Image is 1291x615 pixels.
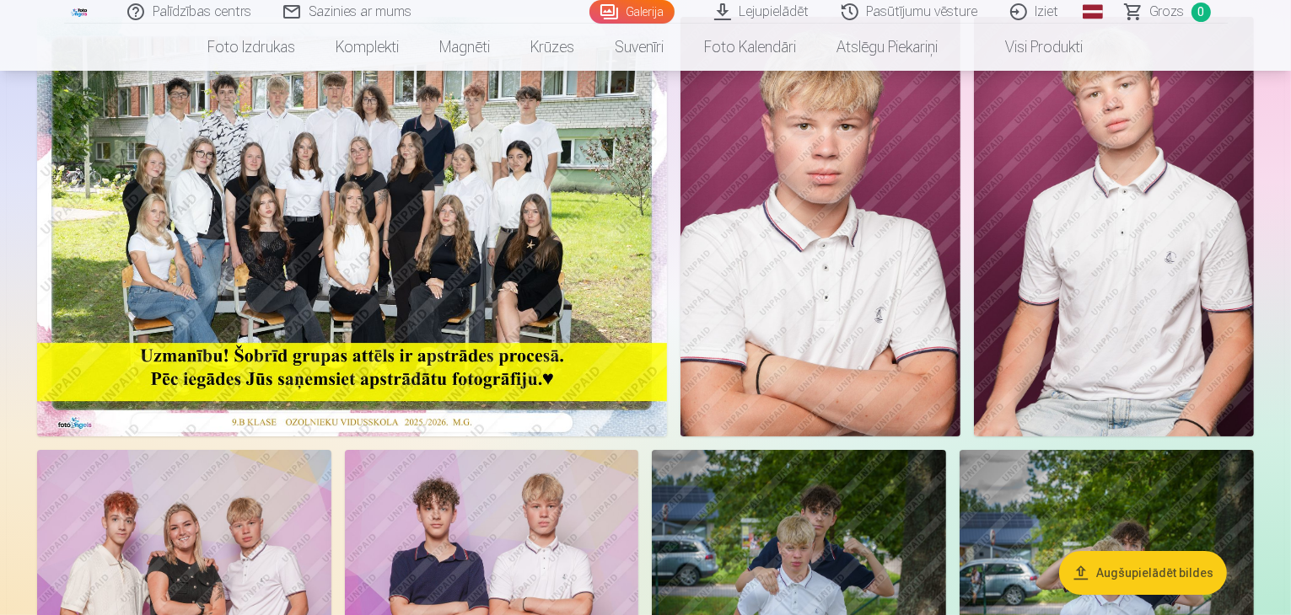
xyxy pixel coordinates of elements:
[1191,3,1211,22] span: 0
[1059,551,1227,595] button: Augšupielādēt bildes
[71,7,89,17] img: /fa1
[595,24,685,71] a: Suvenīri
[817,24,959,71] a: Atslēgu piekariņi
[420,24,511,71] a: Magnēti
[685,24,817,71] a: Foto kalendāri
[511,24,595,71] a: Krūzes
[188,24,316,71] a: Foto izdrukas
[959,24,1104,71] a: Visi produkti
[316,24,420,71] a: Komplekti
[1150,2,1185,22] span: Grozs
